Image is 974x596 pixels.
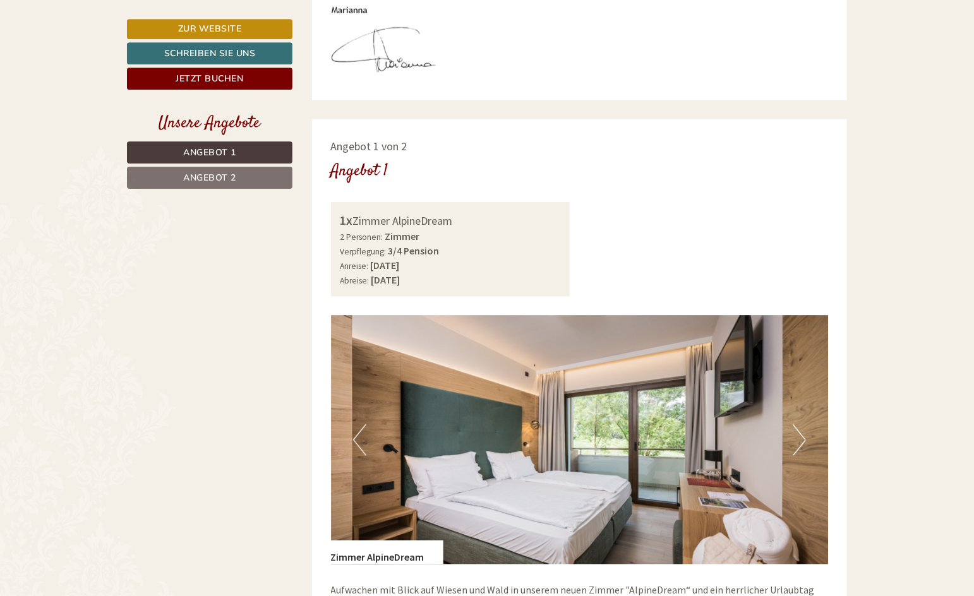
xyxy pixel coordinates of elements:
[371,273,400,286] b: [DATE]
[340,212,561,230] div: Zimmer AlpineDream
[297,34,488,73] div: Guten Tag, wie können wir Ihnen helfen?
[127,19,292,39] a: Zur Website
[331,160,388,183] div: Angebot 1
[340,246,387,257] small: Verpflegung:
[127,42,292,64] a: Schreiben Sie uns
[303,37,479,47] div: Sie
[331,5,440,75] img: user-72.jpg
[183,146,236,158] span: Angebot 1
[353,424,366,456] button: Previous
[793,424,806,456] button: Next
[422,333,498,355] button: Senden
[210,9,287,31] div: Donnerstag
[127,68,292,90] a: Jetzt buchen
[331,139,407,153] span: Angebot 1 von 2
[340,275,370,286] small: Abreise:
[331,540,443,564] div: Zimmer AlpineDream
[340,212,353,228] b: 1x
[331,316,829,564] img: image
[340,232,383,242] small: 2 Personen:
[303,61,479,70] small: 22:49
[385,230,420,242] b: Zimmer
[388,244,440,257] b: 3/4 Pension
[127,112,292,135] div: Unsere Angebote
[340,261,369,271] small: Anreise:
[371,259,400,271] b: [DATE]
[183,172,236,184] span: Angebot 2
